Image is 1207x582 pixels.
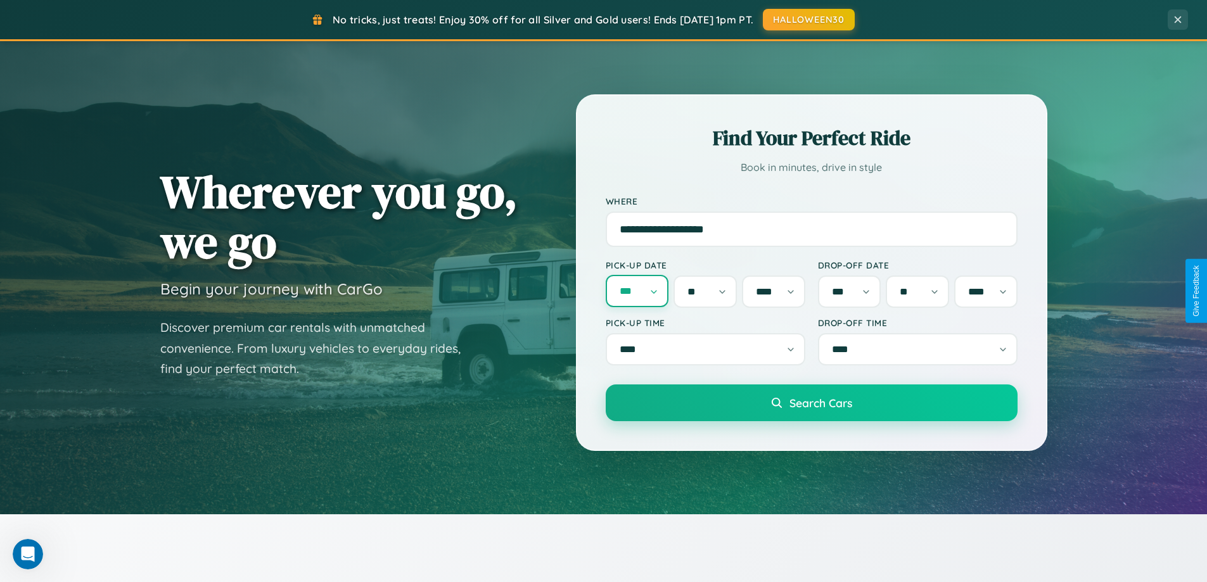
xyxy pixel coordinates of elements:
div: Give Feedback [1192,265,1201,317]
iframe: Intercom live chat [13,539,43,569]
span: No tricks, just treats! Enjoy 30% off for all Silver and Gold users! Ends [DATE] 1pm PT. [333,13,753,26]
button: HALLOWEEN30 [763,9,855,30]
label: Pick-up Date [606,260,805,270]
span: Search Cars [789,396,852,410]
p: Discover premium car rentals with unmatched convenience. From luxury vehicles to everyday rides, ... [160,317,477,379]
label: Where [606,196,1018,206]
h1: Wherever you go, we go [160,167,518,267]
label: Drop-off Time [818,317,1018,328]
p: Book in minutes, drive in style [606,158,1018,177]
h3: Begin your journey with CarGo [160,279,383,298]
label: Pick-up Time [606,317,805,328]
h2: Find Your Perfect Ride [606,124,1018,152]
label: Drop-off Date [818,260,1018,270]
button: Search Cars [606,384,1018,421]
